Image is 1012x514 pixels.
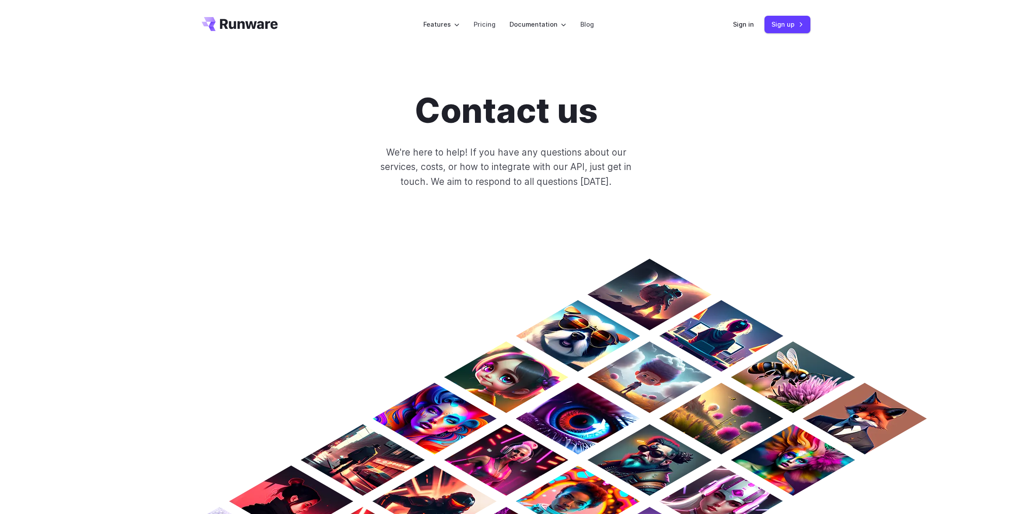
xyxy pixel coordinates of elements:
h1: Contact us [415,91,598,131]
a: Sign in [733,19,754,29]
a: Sign up [764,16,810,33]
p: We're here to help! If you have any questions about our services, costs, or how to integrate with... [366,145,646,189]
a: Blog [580,19,594,29]
a: Pricing [474,19,496,29]
a: Go to / [202,17,278,31]
label: Features [423,19,460,29]
label: Documentation [509,19,566,29]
